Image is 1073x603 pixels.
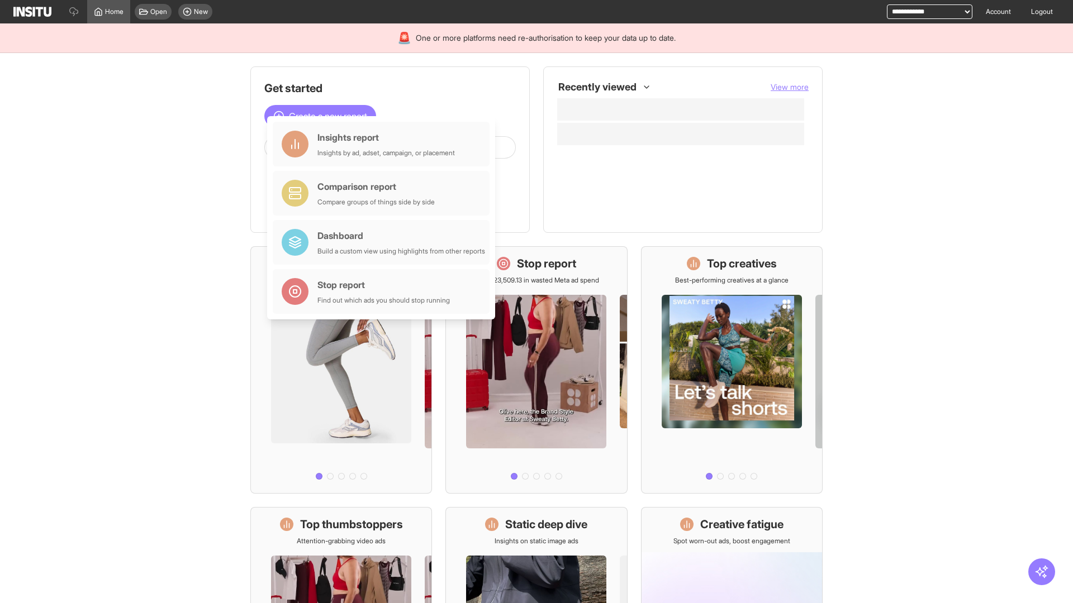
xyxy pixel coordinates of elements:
[317,296,450,305] div: Find out which ads you should stop running
[289,109,367,123] span: Create a new report
[297,537,386,545] p: Attention-grabbing video ads
[317,198,435,207] div: Compare groups of things side by side
[105,7,124,16] span: Home
[505,516,587,532] h1: Static deep dive
[445,246,627,494] a: Stop reportSave £23,509.13 in wasted Meta ad spend
[13,7,51,17] img: Logo
[264,105,376,127] button: Create a new report
[300,516,403,532] h1: Top thumbstoppers
[317,149,455,157] div: Insights by ad, adset, campaign, or placement
[397,30,411,46] div: 🚨
[317,180,435,193] div: Comparison report
[194,7,208,16] span: New
[641,246,823,494] a: Top creativesBest-performing creatives at a glance
[264,80,516,96] h1: Get started
[317,131,455,144] div: Insights report
[707,256,777,271] h1: Top creatives
[416,32,676,44] span: One or more platforms need re-authorisation to keep your data up to date.
[317,247,485,256] div: Build a custom view using highlights from other reports
[317,229,485,242] div: Dashboard
[517,256,576,271] h1: Stop report
[495,537,578,545] p: Insights on static image ads
[675,276,789,285] p: Best-performing creatives at a glance
[771,82,809,92] span: View more
[473,276,599,285] p: Save £23,509.13 in wasted Meta ad spend
[150,7,167,16] span: Open
[317,278,450,291] div: Stop report
[250,246,432,494] a: What's live nowSee all active ads instantly
[771,82,809,93] button: View more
